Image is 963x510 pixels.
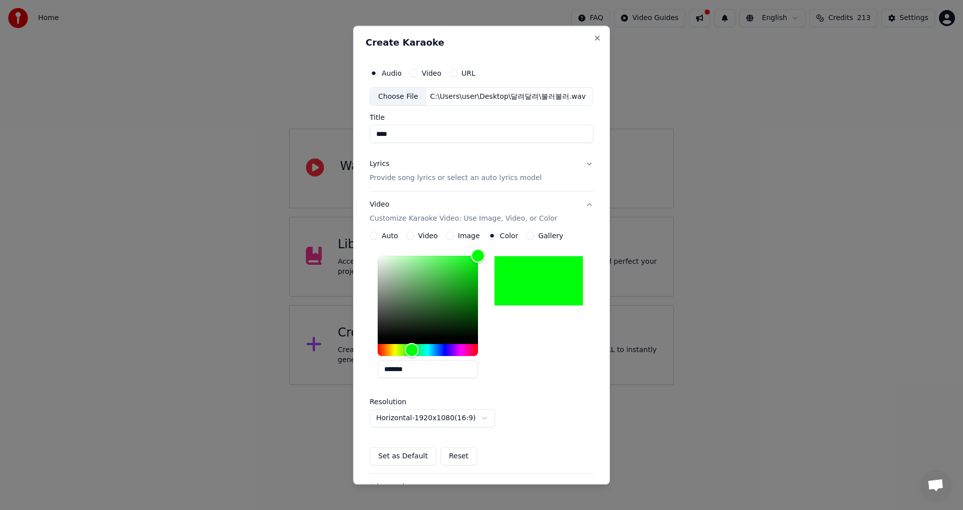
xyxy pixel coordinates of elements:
[370,474,593,500] button: Advanced
[538,233,563,240] label: Gallery
[370,88,426,106] div: Choose File
[500,233,519,240] label: Color
[370,399,470,406] label: Resolution
[378,256,478,338] div: Color
[370,232,593,474] div: VideoCustomize Karaoke Video: Use Image, Video, or Color
[370,174,542,184] p: Provide song lyrics or select an auto lyrics model
[461,70,475,77] label: URL
[370,151,593,192] button: LyricsProvide song lyrics or select an auto lyrics model
[382,70,402,77] label: Audio
[370,214,557,224] p: Customize Karaoke Video: Use Image, Video, or Color
[458,233,480,240] label: Image
[370,159,389,169] div: Lyrics
[426,92,590,102] div: C:\Users\user\Desktop\달려달려\불러불러.wav
[382,233,398,240] label: Auto
[422,70,441,77] label: Video
[370,200,557,224] div: Video
[418,233,438,240] label: Video
[370,192,593,232] button: VideoCustomize Karaoke Video: Use Image, Video, or Color
[370,114,593,121] label: Title
[366,38,597,47] h2: Create Karaoke
[378,345,478,357] div: Hue
[370,448,436,466] button: Set as Default
[440,448,477,466] button: Reset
